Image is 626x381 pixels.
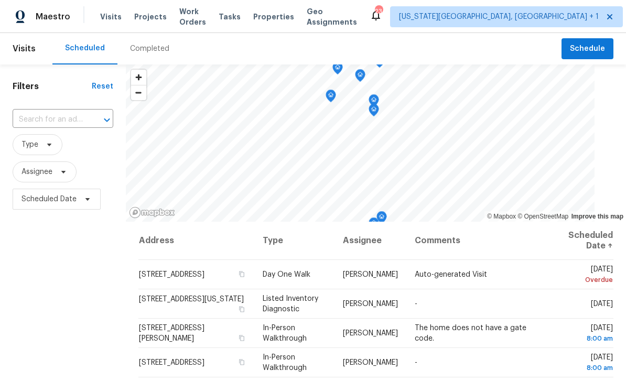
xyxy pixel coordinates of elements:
th: Comments [406,222,549,260]
span: The home does not have a gate code. [415,324,526,342]
span: In-Person Walkthrough [263,354,307,372]
div: Map marker [369,94,379,111]
span: [DATE] [557,324,613,344]
canvas: Map [126,64,595,222]
button: Copy Address [236,269,246,279]
div: Map marker [369,104,379,120]
span: [DATE] [557,266,613,285]
span: [STREET_ADDRESS][PERSON_NAME] [139,324,204,342]
span: Day One Walk [263,271,310,278]
div: Map marker [326,90,336,106]
span: Auto-generated Visit [415,271,487,278]
span: Visits [13,37,36,60]
span: Assignee [21,167,52,177]
button: Zoom in [131,70,146,85]
span: Tasks [219,13,241,20]
a: OpenStreetMap [517,213,568,220]
button: Zoom out [131,85,146,100]
th: Address [138,222,255,260]
span: [STREET_ADDRESS] [139,359,204,366]
span: [STREET_ADDRESS][US_STATE] [139,296,244,303]
span: Properties [253,12,294,22]
div: Map marker [332,62,343,78]
div: Completed [130,43,169,54]
span: [PERSON_NAME] [343,330,398,337]
div: Map marker [355,69,365,85]
div: 8:00 am [557,333,613,344]
span: Type [21,139,38,150]
th: Type [254,222,334,260]
span: [PERSON_NAME] [343,271,398,278]
button: Copy Address [236,304,246,314]
span: - [415,300,417,308]
span: [PERSON_NAME] [343,300,398,308]
span: Work Orders [179,6,206,27]
a: Mapbox homepage [129,206,175,219]
div: Map marker [376,211,387,227]
div: 8:00 am [557,363,613,373]
span: [STREET_ADDRESS] [139,271,204,278]
span: [DATE] [591,300,613,308]
a: Improve this map [571,213,623,220]
span: - [415,359,417,366]
span: Geo Assignments [307,6,357,27]
span: Schedule [570,42,605,56]
th: Assignee [334,222,406,260]
button: Copy Address [236,333,246,343]
a: Mapbox [487,213,516,220]
span: [DATE] [557,354,613,373]
span: Maestro [36,12,70,22]
span: [PERSON_NAME] [343,359,398,366]
th: Scheduled Date ↑ [549,222,613,260]
button: Schedule [562,38,613,60]
div: Scheduled [65,43,105,53]
button: Open [100,113,114,127]
span: Listed Inventory Diagnostic [263,295,318,313]
button: Copy Address [236,357,246,367]
div: 23 [375,6,382,17]
span: In-Person Walkthrough [263,324,307,342]
span: Projects [134,12,167,22]
span: Visits [100,12,122,22]
div: Map marker [369,217,379,234]
div: Overdue [557,275,613,285]
input: Search for an address... [13,112,84,128]
h1: Filters [13,81,92,92]
div: Reset [92,81,113,92]
span: [US_STATE][GEOGRAPHIC_DATA], [GEOGRAPHIC_DATA] + 1 [399,12,599,22]
span: Scheduled Date [21,194,77,204]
